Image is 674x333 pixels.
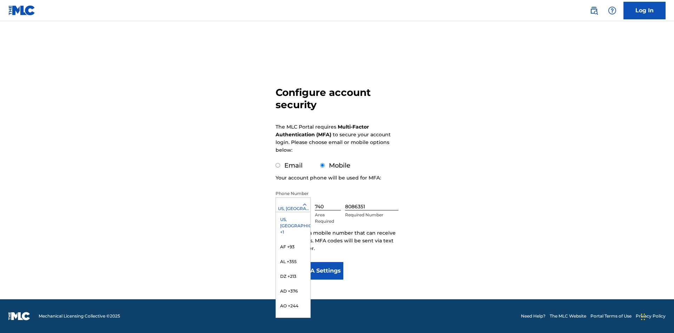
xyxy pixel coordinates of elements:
div: AF +93 [276,240,310,254]
a: Log In [623,2,666,19]
div: Drag [641,306,645,327]
p: Required Number [345,212,398,218]
p: The MLC Portal requires to secure your account login. Please choose email or mobile options below: [276,123,391,154]
img: help [608,6,616,15]
div: US, [GEOGRAPHIC_DATA] +1 [276,212,310,240]
img: logo [8,312,30,320]
img: MLC Logo [8,5,35,15]
div: DZ +213 [276,269,310,284]
a: Need Help? [521,313,546,319]
div: AO +244 [276,299,310,313]
label: Mobile [329,162,350,169]
div: US, [GEOGRAPHIC_DATA] +1 [276,205,310,212]
h3: Configure account security [276,86,398,111]
a: The MLC Website [550,313,586,319]
p: Your account phone will be used for MFA: [276,174,381,182]
div: AI +1264 [276,313,310,328]
p: Area Required [315,212,341,224]
a: Privacy Policy [636,313,666,319]
a: Public Search [587,4,601,18]
label: Email [284,162,303,169]
iframe: Chat Widget [639,299,674,333]
div: AL +355 [276,254,310,269]
a: Portal Terms of Use [590,313,632,319]
div: AD +376 [276,284,310,299]
div: Help [605,4,619,18]
p: Please enter a mobile number that can receive text messages. MFA codes will be sent via text to t... [276,229,398,252]
img: search [590,6,598,15]
span: Mechanical Licensing Collective © 2025 [39,313,120,319]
